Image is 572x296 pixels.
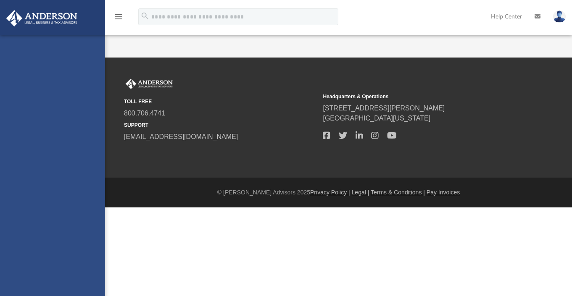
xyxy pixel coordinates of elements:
i: search [140,11,150,21]
img: Anderson Advisors Platinum Portal [124,79,174,89]
div: © [PERSON_NAME] Advisors 2025 [105,188,572,197]
a: [EMAIL_ADDRESS][DOMAIN_NAME] [124,133,238,140]
a: Terms & Conditions | [371,189,425,196]
img: User Pic [553,10,566,23]
a: [STREET_ADDRESS][PERSON_NAME] [323,105,445,112]
small: Headquarters & Operations [323,93,516,100]
a: menu [113,16,124,22]
a: Pay Invoices [427,189,460,196]
small: SUPPORT [124,121,317,129]
a: Privacy Policy | [310,189,350,196]
a: 800.706.4741 [124,110,165,117]
img: Anderson Advisors Platinum Portal [4,10,80,26]
a: [GEOGRAPHIC_DATA][US_STATE] [323,115,430,122]
a: Legal | [352,189,369,196]
i: menu [113,12,124,22]
small: TOLL FREE [124,98,317,105]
